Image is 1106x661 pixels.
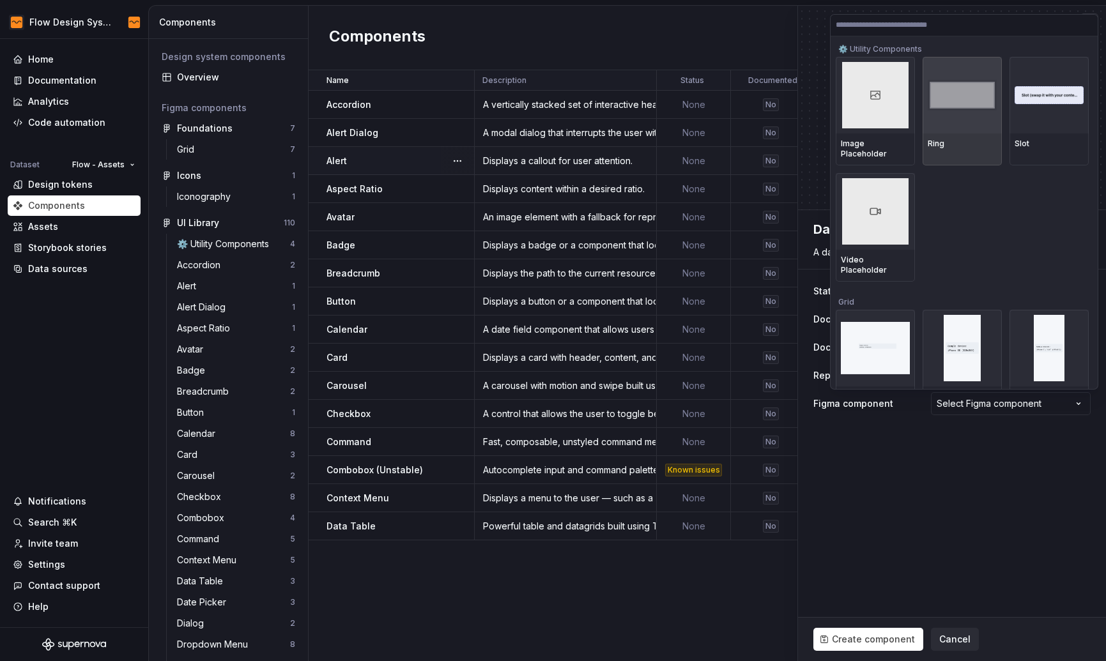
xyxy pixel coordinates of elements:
div: Grid [836,289,1089,310]
div: Image Placeholder [841,139,910,159]
div: Video Placeholder [841,255,910,275]
div: ⚙️ Utility Components [836,36,1089,57]
div: Slot [1015,139,1084,149]
div: Ring [928,139,997,149]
